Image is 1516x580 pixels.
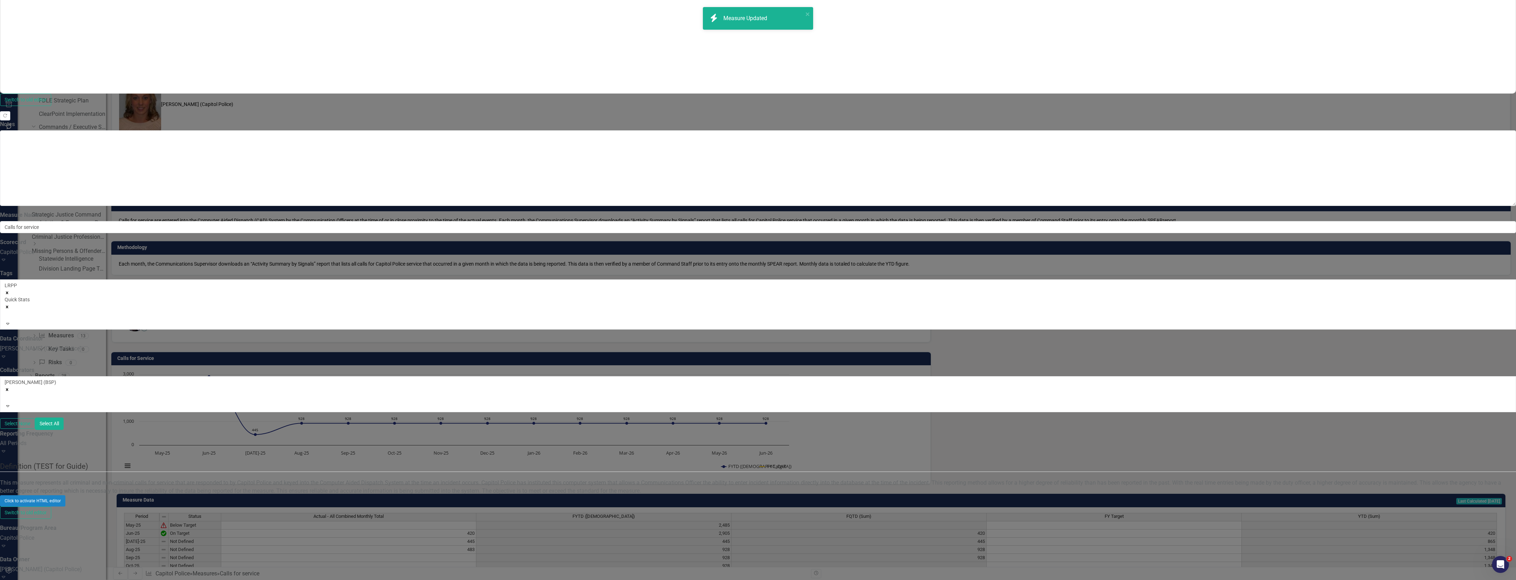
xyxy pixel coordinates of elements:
button: close [805,10,810,18]
div: [PERSON_NAME] (BSP) [5,379,1511,386]
span: LRPP [5,283,17,288]
span: Quick Stats [5,297,30,302]
div: Remove [object Object] [5,303,1511,310]
button: Select All [35,418,64,430]
div: Remove Julia Lycett (BSP) [5,386,1511,393]
div: Remove [object Object] [5,289,1511,296]
span: 2 [1506,556,1512,562]
div: Measure Updated [723,14,769,23]
iframe: Intercom live chat [1492,556,1509,573]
